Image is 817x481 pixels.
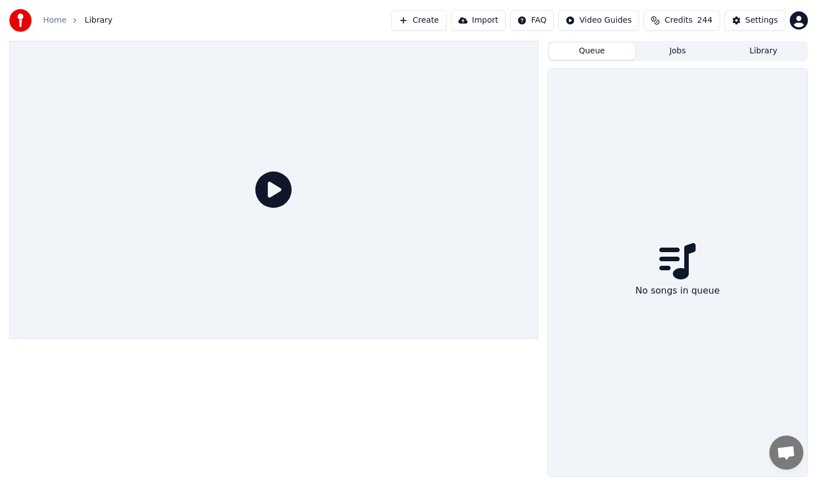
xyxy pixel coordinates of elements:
[549,43,635,60] button: Queue
[643,10,719,31] button: Credits244
[510,10,554,31] button: FAQ
[43,15,66,26] a: Home
[391,10,447,31] button: Create
[631,279,724,302] div: No songs in queue
[664,15,692,26] span: Credits
[725,10,785,31] button: Settings
[558,10,639,31] button: Video Guides
[721,43,806,60] button: Library
[9,9,32,32] img: youka
[85,15,112,26] span: Library
[769,436,803,470] div: Open chat
[635,43,721,60] button: Jobs
[43,15,112,26] nav: breadcrumb
[451,10,506,31] button: Import
[746,15,778,26] div: Settings
[697,15,713,26] span: 244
